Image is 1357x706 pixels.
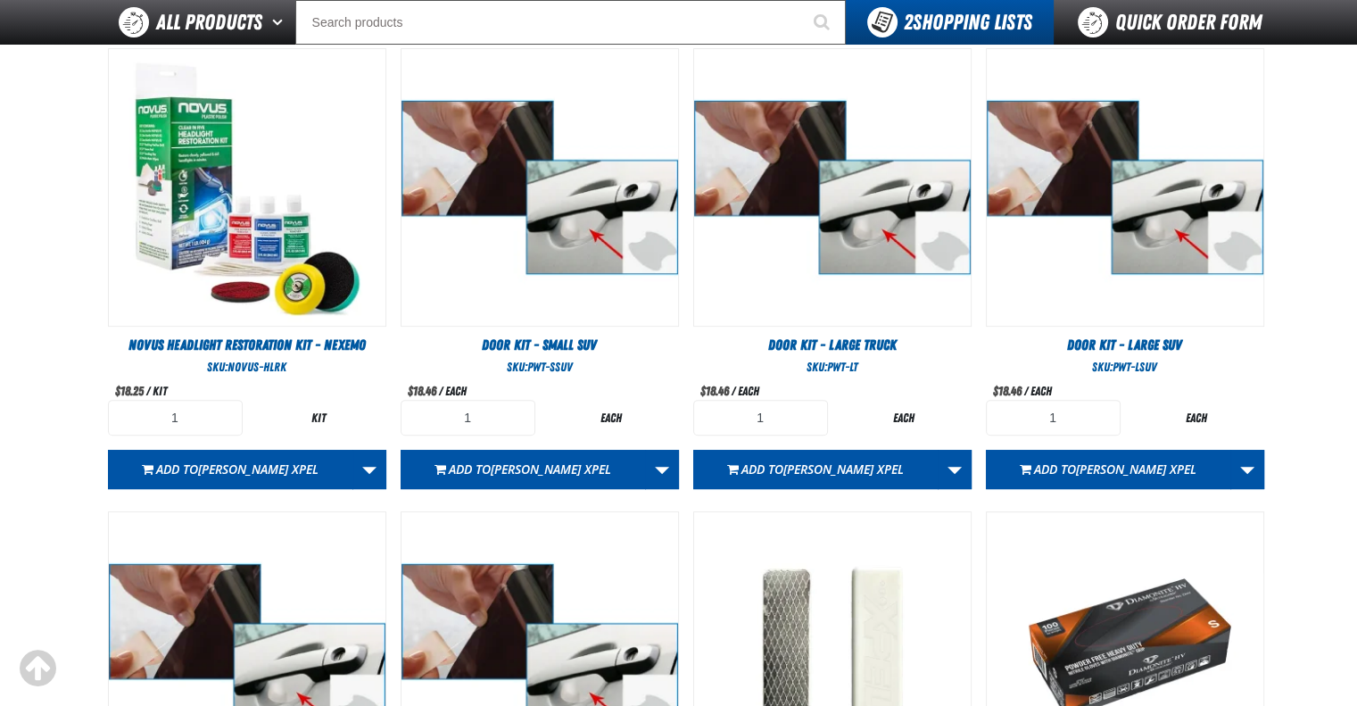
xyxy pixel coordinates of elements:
[439,384,443,398] span: /
[491,461,611,478] span: [PERSON_NAME] XPEL
[694,49,971,326] img: Door Kit - Large Truck
[1024,384,1028,398] span: /
[768,336,897,353] span: Door Kit - Large Truck
[115,384,144,398] span: $18.25
[401,359,679,376] div: SKU:
[987,49,1263,326] img: Door Kit - Large SUV
[986,359,1264,376] div: SKU:
[401,49,678,326] : View Details of the Door Kit - Small SUV
[109,49,385,326] img: Novus Headlight Restoration Kit - Nexemo
[693,359,972,376] div: SKU:
[986,450,1231,489] button: Add to[PERSON_NAME] XPEL
[128,336,366,353] span: Novus Headlight Restoration Kit - Nexemo
[700,384,729,398] span: $18.46
[645,450,679,489] a: More Actions
[993,384,1022,398] span: $18.46
[401,336,679,355] a: Door Kit - Small SUV
[352,450,386,489] a: More Actions
[156,461,319,478] span: Add to
[401,400,535,436] input: Product Quantity
[198,461,319,478] span: [PERSON_NAME] XPEL
[986,400,1121,436] input: Product Quantity
[146,384,150,398] span: /
[827,360,857,374] span: PWT-LT
[228,360,286,374] span: NOVUS-HLRK
[904,10,913,35] strong: 2
[938,450,972,489] a: More Actions
[1113,360,1157,374] span: PWT-LSUV
[986,336,1264,355] a: Door Kit - Large SUV
[449,461,611,478] span: Add to
[837,410,972,427] div: each
[108,450,353,489] button: Add to[PERSON_NAME] XPEL
[904,10,1032,35] span: Shopping Lists
[694,49,971,326] : View Details of the Door Kit - Large Truck
[1034,461,1196,478] span: Add to
[1067,336,1182,353] span: Door Kit - Large SUV
[987,49,1263,326] : View Details of the Door Kit - Large SUV
[252,410,386,427] div: kit
[401,450,646,489] button: Add to[PERSON_NAME] XPEL
[408,384,436,398] span: $18.46
[738,384,759,398] span: each
[108,336,386,355] a: Novus Headlight Restoration Kit - Nexemo
[108,359,386,376] div: SKU:
[156,6,262,38] span: All Products
[1076,461,1196,478] span: [PERSON_NAME] XPEL
[108,400,243,436] input: Product Quantity
[18,649,57,688] div: Scroll to the top
[544,410,679,427] div: each
[153,384,167,398] span: kit
[1030,384,1052,398] span: each
[783,461,904,478] span: [PERSON_NAME] XPEL
[527,360,573,374] span: PWT-SSUV
[109,49,385,326] : View Details of the Novus Headlight Restoration Kit - Nexemo
[1230,450,1264,489] a: More Actions
[693,336,972,355] a: Door Kit - Large Truck
[1129,410,1264,427] div: each
[693,450,939,489] button: Add to[PERSON_NAME] XPEL
[693,400,828,436] input: Product Quantity
[732,384,735,398] span: /
[401,49,678,326] img: Door Kit - Small SUV
[482,336,597,353] span: Door Kit - Small SUV
[445,384,467,398] span: each
[741,461,904,478] span: Add to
